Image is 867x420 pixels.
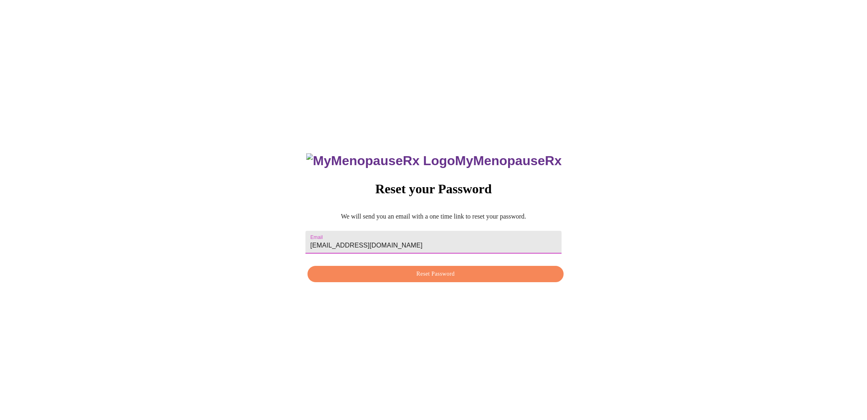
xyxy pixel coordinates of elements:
p: We will send you an email with a one time link to reset your password. [305,213,562,220]
h3: Reset your Password [305,181,562,197]
span: Reset Password [317,269,554,279]
img: MyMenopauseRx Logo [306,153,455,168]
button: Reset Password [307,266,564,283]
h3: MyMenopauseRx [306,153,562,168]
